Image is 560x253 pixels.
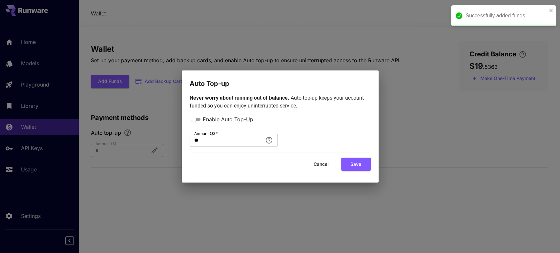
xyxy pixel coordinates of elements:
button: close [549,8,553,13]
p: Auto top-up keeps your account funded so you can enjoy uninterrupted service. [190,94,371,110]
h2: Auto Top-up [182,70,379,89]
span: Enable Auto Top-Up [203,115,253,123]
button: Save [341,158,371,171]
label: Amount ($) [194,131,218,136]
div: Successfully added funds [466,12,547,20]
span: Never worry about running out of balance. [190,95,291,101]
button: Cancel [306,158,336,171]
